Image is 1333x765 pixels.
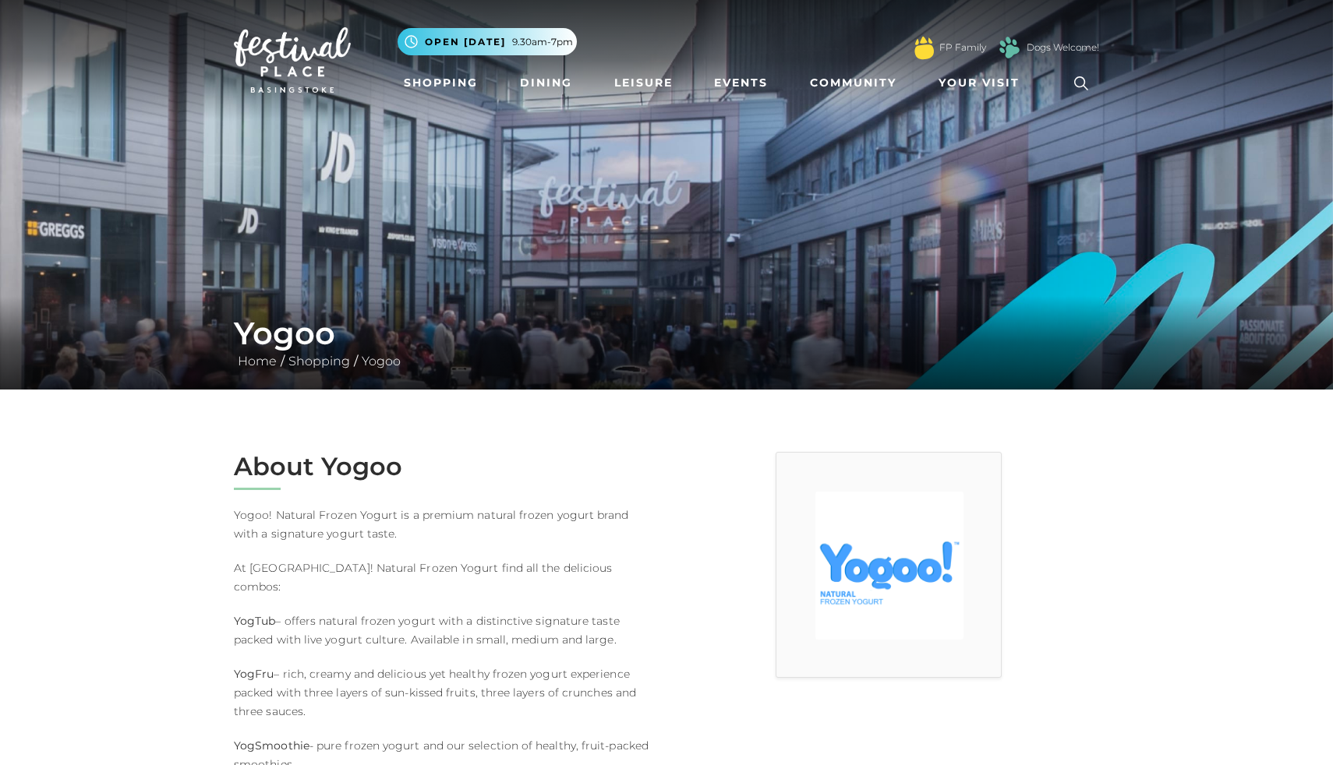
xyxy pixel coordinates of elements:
[234,665,655,721] p: – rich, creamy and delicious yet healthy frozen yogurt experience packed with three layers of sun...
[234,667,274,681] strong: YogFru
[608,69,679,97] a: Leisure
[234,506,655,543] p: Yogoo! Natural Frozen Yogurt is a premium natural frozen yogurt brand with a signature yogurt taste.
[708,69,774,97] a: Events
[932,69,1034,97] a: Your Visit
[1027,41,1099,55] a: Dogs Welcome!
[234,27,351,93] img: Festival Place Logo
[512,35,573,49] span: 9.30am-7pm
[939,75,1020,91] span: Your Visit
[425,35,506,49] span: Open [DATE]
[234,614,275,628] strong: YogTub
[398,69,484,97] a: Shopping
[234,452,655,481] h2: About Yogoo
[285,354,354,368] a: Shopping
[815,492,964,640] img: Yogoo at Festival Place
[804,69,903,97] a: Community
[234,354,281,368] a: Home
[234,739,309,753] strong: YogSmoothie
[222,315,1111,371] div: / /
[234,612,655,649] p: – offers natural frozen yogurt with a distinctive signature taste packed with live yogurt culture...
[234,559,655,596] p: At [GEOGRAPHIC_DATA]! Natural Frozen Yogurt find all the delicious combos:
[398,28,577,55] button: Open [DATE] 9.30am-7pm
[939,41,986,55] a: FP Family
[358,354,405,368] a: Yogoo
[514,69,578,97] a: Dining
[234,315,1099,352] h1: Yogoo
